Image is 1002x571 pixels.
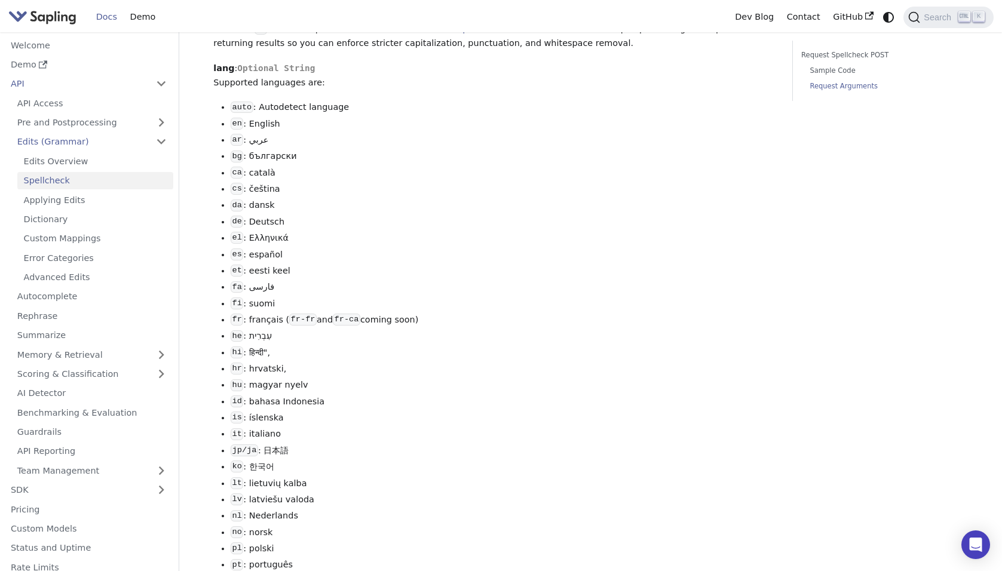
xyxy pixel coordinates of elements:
li: : 日本語 [231,444,775,458]
li: : עִבְרִית [231,329,775,343]
a: Custom Models [4,520,173,538]
li: : español [231,248,775,262]
a: Edits (Grammar) [11,133,173,151]
span: Optional String [237,63,315,73]
code: fr-ca [333,314,360,326]
a: Pre and Postprocessing [11,114,173,131]
a: Demo [4,56,173,73]
li: : íslenska [231,411,775,425]
li: : italiano [231,427,775,441]
code: cs [231,183,243,195]
a: Applying Edits [17,191,173,208]
button: Search (Ctrl+K) [903,7,993,28]
a: API [4,75,149,93]
a: Benchmarking & Evaluation [11,404,173,421]
li: : فارسی [231,280,775,294]
code: jp/ja [231,444,258,456]
button: Collapse sidebar category 'API' [149,75,173,93]
strong: lang [213,63,234,73]
a: Status and Uptime [4,539,173,557]
a: API Access [11,94,173,112]
code: ar [231,134,243,146]
code: es [231,248,243,260]
li: : català [231,166,775,180]
code: is [231,412,243,423]
code: it [231,428,243,440]
code: he [231,330,243,342]
a: Scoring & Classification [11,366,173,383]
p: : Supported languages are: [213,62,775,90]
a: Dictionary [17,211,173,228]
li: : български [231,149,775,164]
li: : English [231,117,775,131]
code: hu [231,379,243,391]
li: : eesti keel [231,264,775,278]
code: et [231,265,243,277]
li: : Nederlands [231,509,775,523]
li: : polski [231,542,775,556]
code: bg [231,151,243,162]
code: da [231,199,243,211]
a: Summarize [11,327,173,344]
a: Contact [780,8,827,26]
a: Custom Mappings [17,230,173,247]
li: : suomi [231,297,775,311]
a: Autocomplete [11,288,173,305]
code: de [231,216,243,228]
a: API Reporting [11,443,173,460]
code: pt [231,559,243,571]
a: Pricing [4,501,173,518]
a: Edits Overview [17,152,173,170]
code: nl [231,510,243,522]
code: ca [231,167,243,179]
a: SDK [4,481,149,499]
code: no [231,526,243,538]
li: : français ( and coming soon) [231,313,775,327]
a: Error Categories [17,249,173,266]
code: fr [231,314,243,326]
a: Sample Code [810,65,959,76]
li: : हिन्दी", [231,346,775,360]
img: Sapling.ai [8,8,76,26]
li: : norsk [231,526,775,540]
code: hr [231,363,243,374]
button: Expand sidebar category 'SDK' [149,481,173,499]
span: Search [920,13,958,22]
li: : bahasa Indonesia [231,395,775,409]
a: Sapling.ai [8,8,81,26]
a: Guardrails [11,423,173,441]
li: : lietuvių kalba [231,477,775,491]
li: : Deutsch [231,215,775,229]
a: AI Detector [11,385,173,402]
a: Welcome [4,36,173,54]
li: : hrvatski, [231,362,775,376]
li: : Autodetect language [231,100,775,115]
code: lt [231,477,243,489]
code: hi [231,346,243,358]
a: GitHub [826,8,880,26]
code: fr-fr [289,314,317,326]
li: : 한국어 [231,460,775,474]
a: Dev Blog [728,8,780,26]
a: Demo [124,8,162,26]
code: fa [231,281,243,293]
kbd: K [973,11,985,22]
a: Spellcheck [17,172,173,189]
li: : Ελληνικά [231,231,775,245]
a: Team Management [11,462,173,479]
a: Request Spellcheck POST [801,50,963,61]
a: Rephrase [11,307,173,324]
code: lv [231,493,243,505]
code: fi [231,297,243,309]
li: : عربي [231,133,775,148]
code: id [231,395,243,407]
li: : dansk [231,198,775,213]
div: Open Intercom Messenger [961,530,990,559]
code: pl [231,542,243,554]
a: Docs [90,8,124,26]
li: : latviešu valoda [231,493,775,507]
a: Memory & Retrieval [11,346,173,363]
a: Request Arguments [810,81,959,92]
code: el [231,232,243,244]
a: Advanced Edits [17,269,173,286]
